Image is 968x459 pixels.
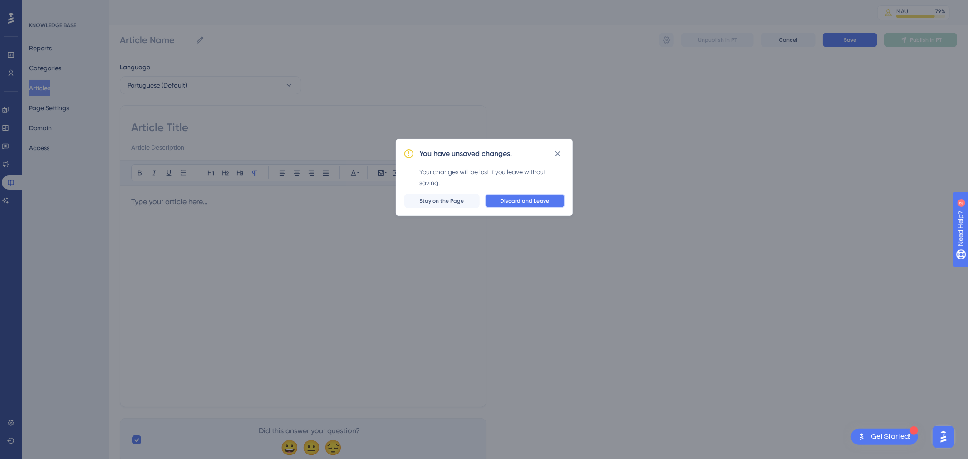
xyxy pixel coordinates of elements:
img: launcher-image-alternative-text [856,431,867,442]
div: Get Started! [871,432,911,442]
span: Need Help? [21,2,57,13]
div: Open Get Started! checklist, remaining modules: 1 [851,429,918,445]
div: 1 [910,426,918,435]
iframe: UserGuiding AI Assistant Launcher [930,423,957,450]
span: Stay on the Page [420,197,464,205]
span: Discard and Leave [501,197,550,205]
h2: You have unsaved changes. [420,148,512,159]
div: 2 [63,5,65,12]
div: Your changes will be lost if you leave without saving. [420,166,565,188]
